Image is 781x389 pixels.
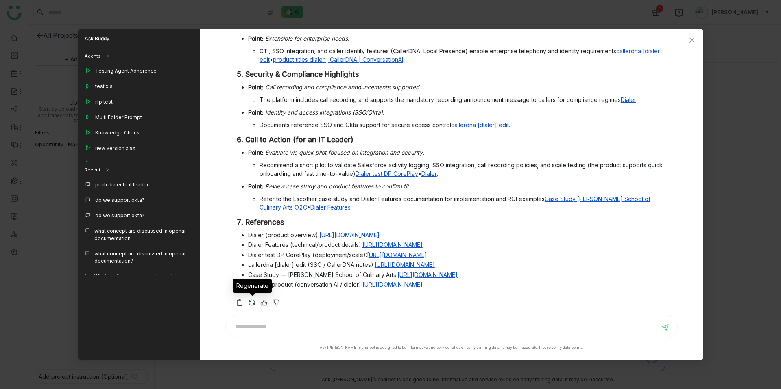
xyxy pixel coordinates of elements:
[78,29,200,48] div: Ask Buddy
[260,298,268,307] img: thumbs-up.svg
[95,212,144,219] div: do we support okta?
[248,240,671,249] li: Dialer Features (technical/product details):
[260,121,671,129] li: Documents reference SSO and Okta support for secure access control .
[85,145,91,151] img: play_outline.svg
[265,149,424,156] em: Evaluate via quick pilot focused on integration and security.
[362,281,423,288] a: [URL][DOMAIN_NAME]
[85,98,91,105] img: play_outline.svg
[260,194,671,212] li: Refer to the Escoffier case study and Dialer Features documentation for implementation and ROI ex...
[85,160,91,166] img: play_outline.svg
[95,160,134,167] div: Customers Only
[620,22,635,29] a: Dialer
[85,53,101,60] div: Agents
[375,261,435,268] a: [URL][DOMAIN_NAME]
[397,271,458,278] a: [URL][DOMAIN_NAME]
[421,170,437,177] a: Dialer
[236,298,244,307] img: copy-askbuddy.svg
[265,84,421,91] em: Call recording and compliance announcements supported.
[248,183,264,190] strong: Point:
[451,121,509,128] a: callerdna [dialer] edit
[260,47,671,64] li: CTI, SSO integration, and caller identity features (CallerDNA, Local Presence) enable enterprise ...
[248,298,256,307] img: regenerate-askbuddy.svg
[95,67,157,75] div: Testing Agent Adherence
[85,83,91,89] img: play_outline.svg
[320,345,583,350] div: Ask [PERSON_NAME]'s chatbot is designed to be informative and service relies on early training da...
[362,241,423,248] a: [URL][DOMAIN_NAME]
[94,273,194,287] div: What are the core concepts explained in the OpenAI documentation?
[367,251,427,258] a: [URL][DOMAIN_NAME]
[248,149,264,156] strong: Point:
[95,98,113,106] div: rfp test
[260,161,671,178] li: Recommend a short pilot to validate Salesforce activity logging, SSO integration, call recording ...
[95,181,148,188] div: pitch dialer to it leader
[94,250,194,265] div: what concept are discussed in openai documentation?
[248,231,671,239] li: Dialer (product overview):
[237,135,671,144] h3: 6. Call to Action (for an IT Leader)
[681,29,703,51] button: Close
[85,114,91,120] img: play_outline.svg
[248,270,671,279] li: Case Study — [PERSON_NAME] School of Culinary Arts:
[310,204,351,211] a: Dialer Features
[265,183,410,190] em: Review case study and product features to confirm fit.
[265,35,349,42] em: Extensible for enterprise needs.
[237,218,671,227] h3: 7. References
[260,195,650,211] a: Case Study [PERSON_NAME] School of Culinary Arts O2C
[95,129,140,136] div: Knowledge Check
[248,84,264,91] strong: Point:
[260,95,671,104] li: The platform includes call recording and supports the mandatory recording announcement message to...
[248,109,264,116] strong: Point:
[94,227,194,242] div: what concept are discussed in openai documentation
[260,48,662,63] a: callerdna [dialer] edit
[272,298,280,307] img: thumbs-down.svg
[576,22,616,29] a: Dialer Features
[95,145,135,152] div: new version xlsx
[85,67,91,74] img: play_outline.svg
[237,70,671,79] h3: 5. Security & Compliance Highlights
[248,260,671,269] li: callerdna [dialer] edit (SSO / CallerDNA notes):
[621,96,636,103] a: Dialer
[248,251,671,259] li: Dialer test DP CorePlay (deployment/scale):
[265,109,384,116] em: Identity and access integrations (SSO/Okta).
[78,162,200,178] div: Recent
[85,273,90,279] img: callout.svg
[248,280,671,289] li: ringDNA product (conversation AI / dialer):
[95,114,142,121] div: Multi Folder Prompt
[85,197,91,203] img: callout.svg
[233,279,272,293] div: Regenerate
[85,181,91,188] img: callout.svg
[85,212,91,218] img: callout.svg
[78,48,200,64] div: Agents
[85,129,91,136] img: play_outline.svg
[248,35,264,42] strong: Point:
[85,166,100,173] div: Recent
[95,197,144,204] div: do we support okta?
[319,231,380,238] a: [URL][DOMAIN_NAME]
[95,83,113,90] div: test xls
[273,56,403,63] a: product titles dialer | CallerDNA | ConversationAI
[85,250,90,256] img: callout.svg
[356,170,418,177] a: Dialer test DP CorePlay
[85,227,90,233] img: callout.svg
